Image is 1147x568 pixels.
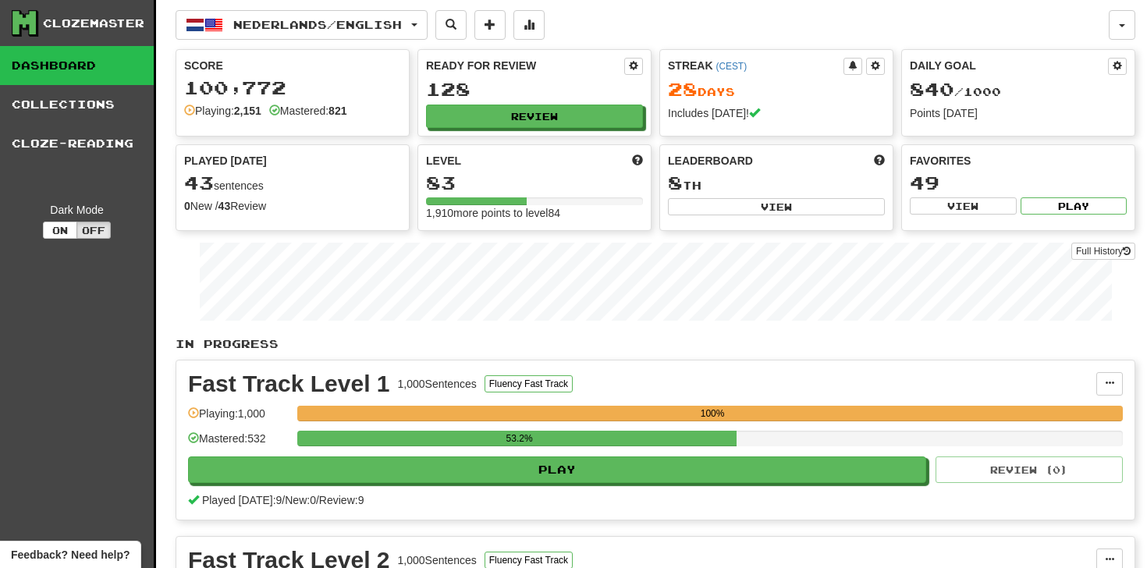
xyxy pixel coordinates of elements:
span: Score more points to level up [632,153,643,169]
div: Score [184,58,401,73]
span: Played [DATE]: 9 [202,494,282,506]
button: Search sentences [435,10,467,40]
span: Played [DATE] [184,153,267,169]
div: Playing: [184,103,261,119]
div: 1,910 more points to level 84 [426,205,643,221]
a: (CEST) [716,61,747,72]
button: Fluency Fast Track [485,375,573,392]
div: Clozemaster [43,16,144,31]
div: Day s [668,80,885,100]
span: Level [426,153,461,169]
div: 1,000 Sentences [398,552,477,568]
button: View [668,198,885,215]
p: In Progress [176,336,1135,352]
strong: 43 [218,200,231,212]
strong: 2,151 [234,105,261,117]
span: 43 [184,172,214,193]
div: 49 [910,173,1127,193]
span: 28 [668,78,698,100]
div: New / Review [184,198,401,214]
div: 100,772 [184,78,401,98]
a: Full History [1071,243,1135,260]
span: / 1000 [910,85,1001,98]
button: Play [188,456,926,483]
div: th [668,173,885,193]
div: Streak [668,58,843,73]
div: Mastered: 532 [188,431,289,456]
span: / [282,494,285,506]
span: Open feedback widget [11,547,130,563]
div: 53.2% [302,431,737,446]
span: Leaderboard [668,153,753,169]
button: Off [76,222,111,239]
button: Nederlands/English [176,10,428,40]
button: Review (0) [936,456,1123,483]
div: Playing: 1,000 [188,406,289,431]
button: On [43,222,77,239]
div: 1,000 Sentences [398,376,477,392]
div: Mastered: [269,103,347,119]
span: / [316,494,319,506]
div: Points [DATE] [910,105,1127,121]
span: 8 [668,172,683,193]
div: Fast Track Level 1 [188,372,390,396]
div: Daily Goal [910,58,1108,75]
strong: 821 [328,105,346,117]
button: Play [1021,197,1127,215]
div: Favorites [910,153,1127,169]
div: Includes [DATE]! [668,105,885,121]
span: 840 [910,78,954,100]
div: Dark Mode [12,202,142,218]
div: Ready for Review [426,58,624,73]
span: New: 0 [285,494,316,506]
button: Review [426,105,643,128]
div: 100% [302,406,1123,421]
button: Add sentence to collection [474,10,506,40]
span: Review: 9 [319,494,364,506]
span: Nederlands / English [233,18,402,31]
div: 128 [426,80,643,99]
button: View [910,197,1017,215]
div: 83 [426,173,643,193]
strong: 0 [184,200,190,212]
div: sentences [184,173,401,193]
span: This week in points, UTC [874,153,885,169]
button: More stats [513,10,545,40]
